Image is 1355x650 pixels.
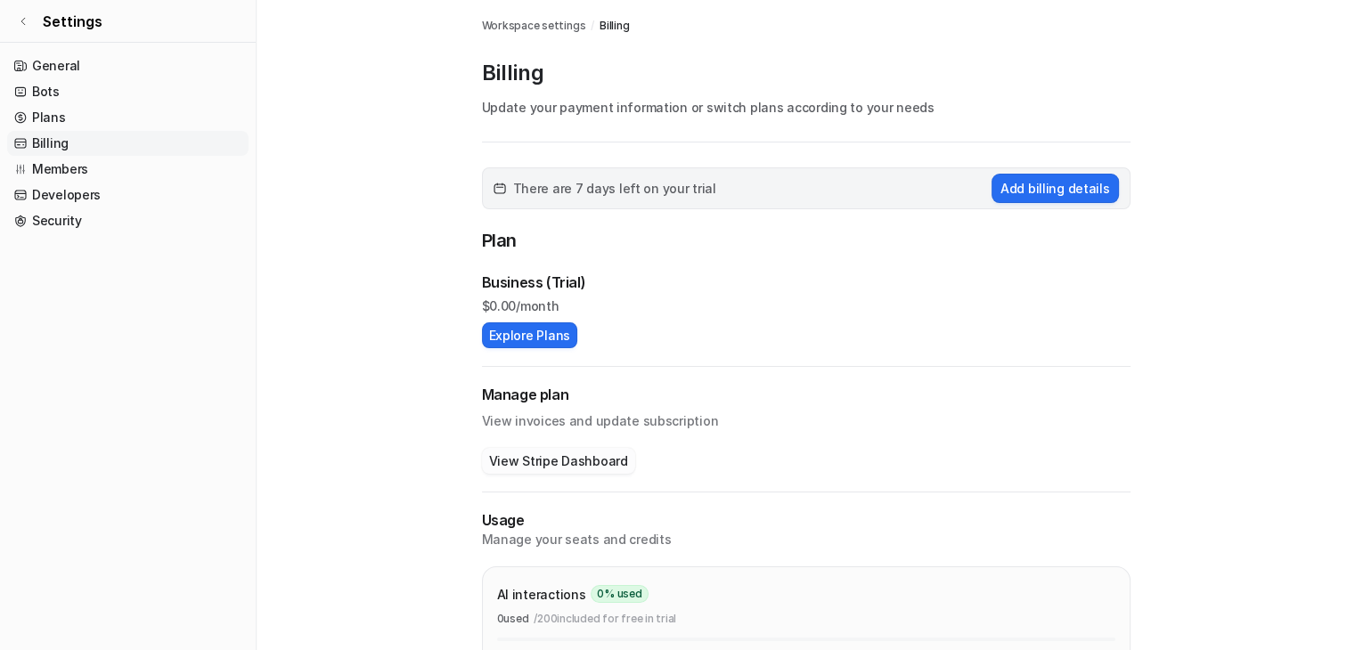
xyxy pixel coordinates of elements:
a: Workspace settings [482,18,586,34]
h2: Manage plan [482,385,1131,405]
p: Business (Trial) [482,272,586,293]
span: There are 7 days left on your trial [513,179,716,198]
p: Billing [482,59,1131,87]
button: View Stripe Dashboard [482,448,635,474]
p: Plan [482,227,1131,257]
span: 0 % used [591,585,648,603]
p: $ 0.00/month [482,297,1131,315]
a: Plans [7,105,249,130]
a: Bots [7,79,249,104]
button: Explore Plans [482,322,577,348]
p: Usage [482,510,1131,531]
a: General [7,53,249,78]
p: Update your payment information or switch plans according to your needs [482,98,1131,117]
a: Developers [7,183,249,207]
a: Billing [7,131,249,156]
span: / [591,18,594,34]
a: Members [7,157,249,182]
button: Add billing details [992,174,1119,203]
span: Settings [43,11,102,32]
p: View invoices and update subscription [482,405,1131,430]
a: Billing [600,18,629,34]
p: / 200 included for free in trial [534,611,676,627]
p: Manage your seats and credits [482,531,1131,548]
p: 0 used [497,611,529,627]
img: calender-icon.svg [494,183,506,195]
p: AI interactions [497,585,586,604]
a: Security [7,208,249,233]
